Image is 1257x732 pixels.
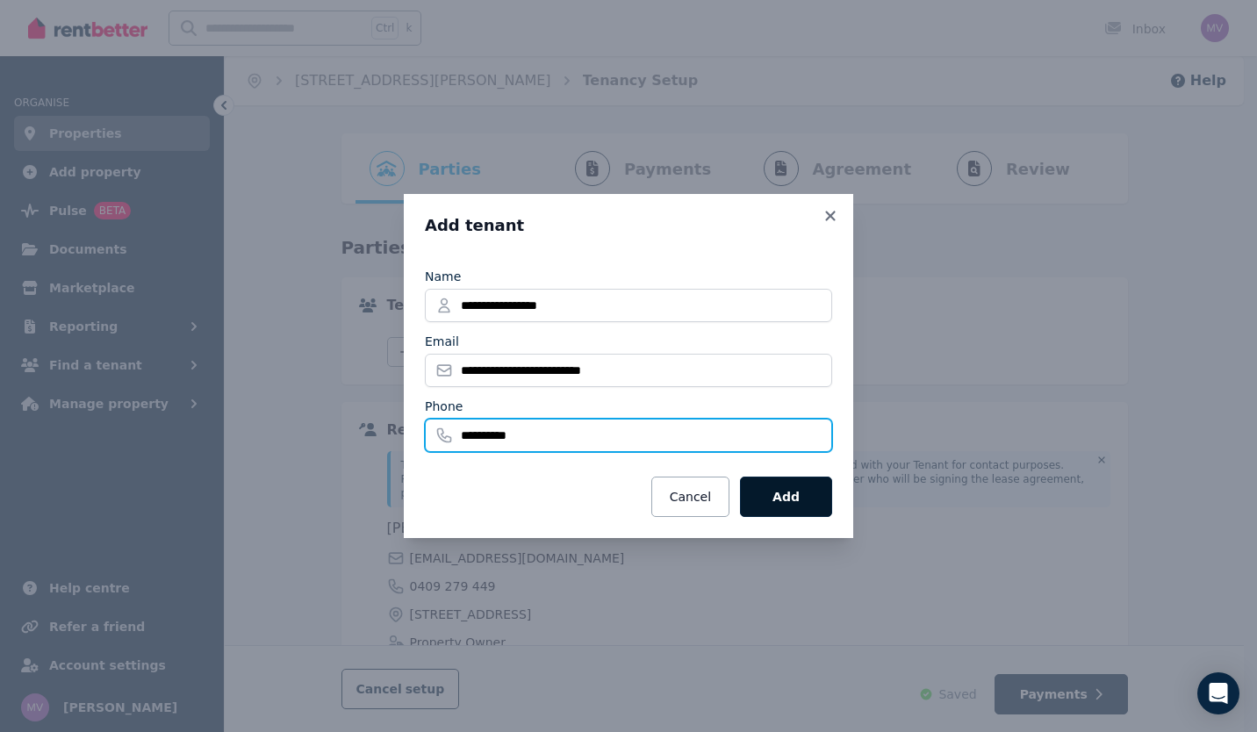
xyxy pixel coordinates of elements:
[425,268,461,285] label: Name
[651,477,729,517] button: Cancel
[425,333,459,350] label: Email
[425,215,832,236] h3: Add tenant
[740,477,832,517] button: Add
[1197,672,1239,714] div: Open Intercom Messenger
[425,398,463,415] label: Phone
